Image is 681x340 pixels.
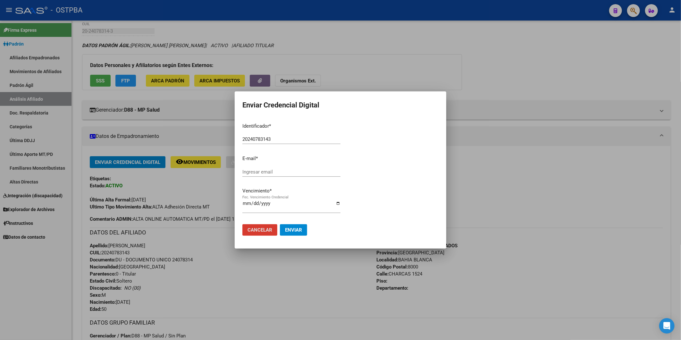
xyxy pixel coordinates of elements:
[248,227,272,233] span: Cancelar
[659,318,675,334] div: Open Intercom Messenger
[285,227,302,233] span: Enviar
[242,155,340,162] p: E-mail
[242,224,277,236] button: Cancelar
[242,187,340,195] p: Vencimiento
[280,224,307,236] button: Enviar
[242,123,340,130] p: Identificador
[242,99,439,111] h2: Enviar Credencial Digital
